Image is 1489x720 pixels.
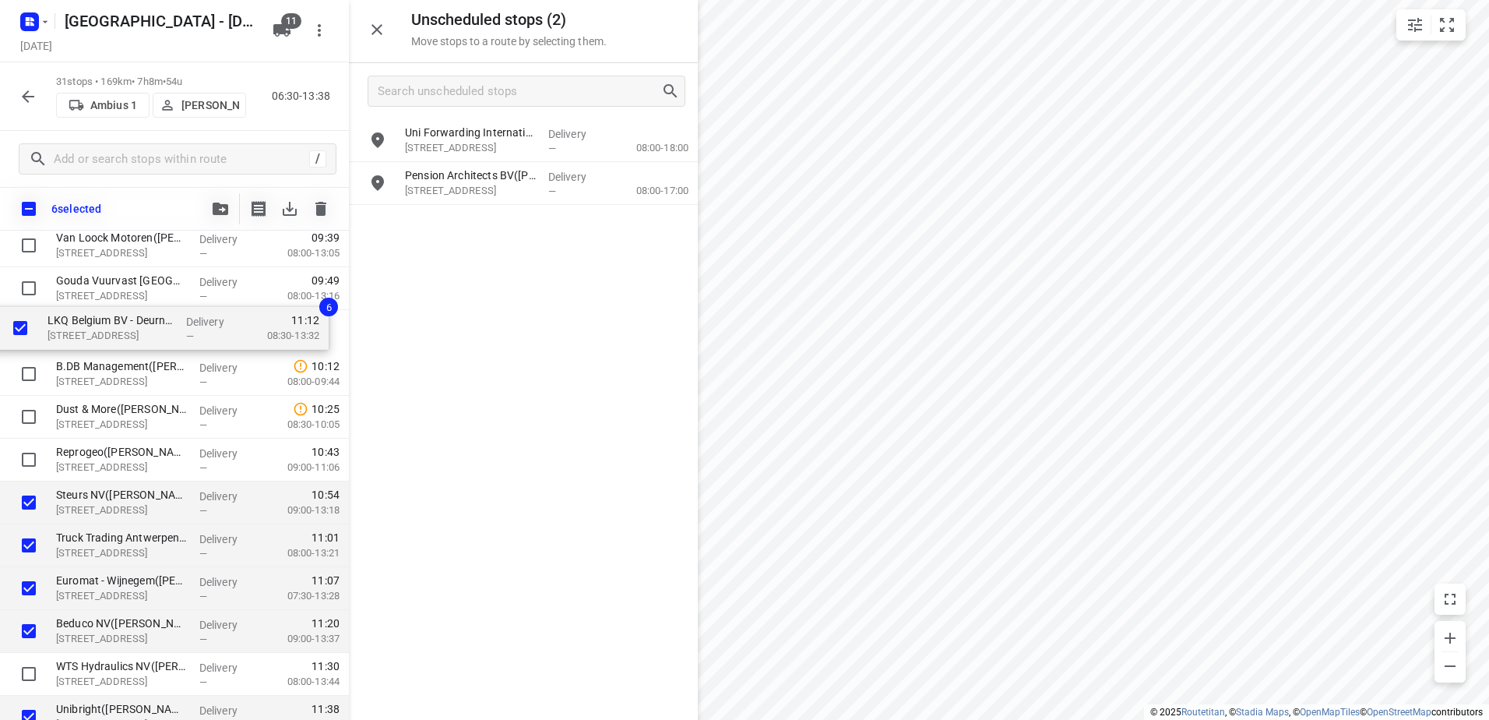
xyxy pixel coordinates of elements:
span: 54u [166,76,182,87]
p: [PERSON_NAME] [181,99,239,111]
div: small contained button group [1396,9,1466,41]
h5: Unscheduled stops ( 2 ) [411,11,607,29]
div: Search [661,82,685,101]
button: Map settings [1399,9,1431,41]
span: 11 [281,13,301,29]
p: 06:30-13:38 [272,88,336,104]
button: 11 [266,15,297,46]
input: Add or search stops within route [54,147,309,171]
p: 31 stops • 169km • 7h8m [56,75,246,90]
a: OpenStreetMap [1367,707,1431,718]
p: Ambius 1 [90,99,137,111]
input: Search unscheduled stops [378,79,661,104]
button: More [304,15,335,46]
button: Fit zoom [1431,9,1463,41]
a: Stadia Maps [1236,707,1289,718]
span: • [163,76,166,87]
span: Delete stops [305,193,336,224]
button: Print shipping labels [243,193,274,224]
div: / [309,150,326,168]
h5: Project date [14,37,58,55]
button: Close [361,14,392,45]
a: Routetitan [1181,707,1225,718]
p: Move stops to a route by selecting them. [411,35,607,48]
div: grid [349,119,698,718]
li: © 2025 , © , © © contributors [1150,707,1483,718]
a: OpenMapTiles [1300,707,1360,718]
span: Download stops [274,193,305,224]
h5: Rename [58,9,260,34]
button: Ambius 1 [56,93,150,118]
button: [PERSON_NAME] [153,93,246,118]
p: 6 selected [51,203,101,215]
